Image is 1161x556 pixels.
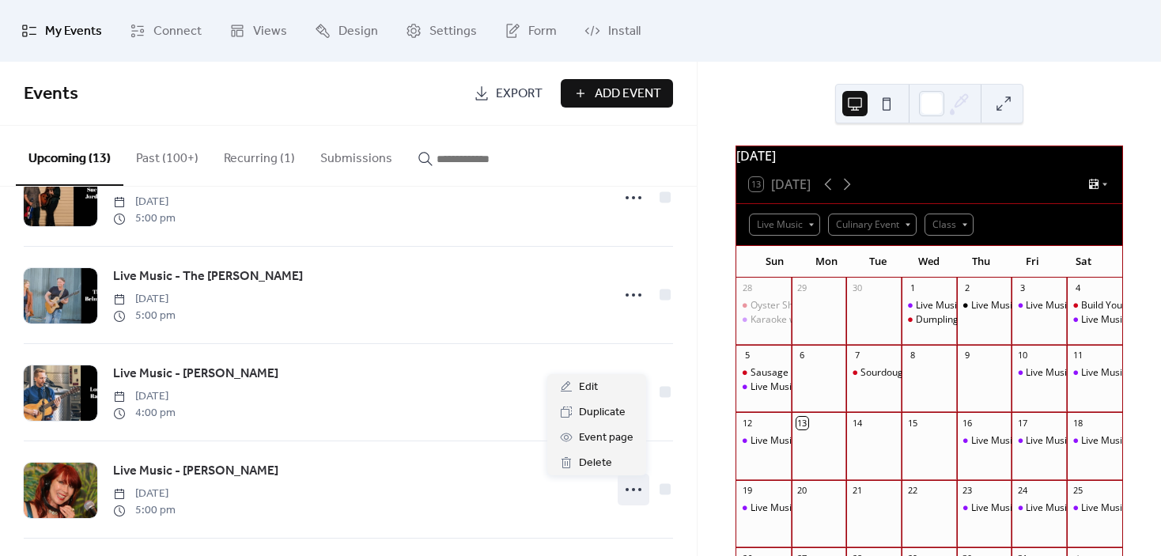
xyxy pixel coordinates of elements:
[1016,350,1028,361] div: 10
[962,350,974,361] div: 9
[1026,299,1154,312] div: Live Music - [PERSON_NAME]
[916,299,1044,312] div: Live Music - [PERSON_NAME]
[1012,366,1067,380] div: Live Music - Emily Smith
[736,434,792,448] div: Live Music - Steve Philip with The Heavy Cats
[561,79,673,108] button: Add Event
[751,299,848,312] div: Oyster Shucking Class
[253,19,287,44] span: Views
[303,6,390,55] a: Design
[113,267,303,287] a: Live Music - The [PERSON_NAME]
[906,350,918,361] div: 8
[736,313,792,327] div: Karaoke with Christina & Erik from Sound House Productions
[906,485,918,497] div: 22
[211,126,308,184] button: Recurring (1)
[16,126,123,186] button: Upcoming (13)
[736,380,792,394] div: Live Music - Kielo Smith
[736,146,1122,165] div: [DATE]
[971,434,1099,448] div: Live Music - [PERSON_NAME]
[846,366,902,380] div: Sourdough Starter Class
[800,246,852,278] div: Mon
[1072,350,1083,361] div: 11
[796,485,808,497] div: 20
[429,19,477,44] span: Settings
[851,485,863,497] div: 21
[113,405,176,422] span: 4:00 pm
[595,85,661,104] span: Add Event
[113,461,278,482] a: Live Music - [PERSON_NAME]
[1067,313,1122,327] div: Live Music - Michael Peters
[751,313,1110,327] div: Karaoke with [PERSON_NAME] & [PERSON_NAME] from Sound House Productions
[308,126,405,184] button: Submissions
[1067,299,1122,312] div: Build Your Own Chocolate Bar - Class
[751,380,879,394] div: Live Music - [PERSON_NAME]
[736,501,792,515] div: Live Music - Loren Radis
[1016,282,1028,294] div: 3
[1072,485,1083,497] div: 25
[1007,246,1058,278] div: Fri
[955,246,1006,278] div: Thu
[1058,246,1110,278] div: Sat
[860,366,968,380] div: Sourdough Starter Class
[751,501,879,515] div: Live Music - [PERSON_NAME]
[796,282,808,294] div: 29
[113,365,278,384] span: Live Music - [PERSON_NAME]
[113,210,176,227] span: 5:00 pm
[962,417,974,429] div: 16
[903,246,955,278] div: Wed
[579,429,633,448] span: Event page
[751,434,970,448] div: Live Music - [PERSON_NAME] with The Heavy Cats
[113,502,176,519] span: 5:00 pm
[1067,434,1122,448] div: Live Music - The Belmore's
[962,485,974,497] div: 23
[1026,366,1154,380] div: Live Music - [PERSON_NAME]
[741,282,753,294] div: 28
[741,485,753,497] div: 19
[153,19,202,44] span: Connect
[751,366,849,380] div: Sausage Making Class
[118,6,214,55] a: Connect
[851,282,863,294] div: 30
[906,417,918,429] div: 15
[493,6,569,55] a: Form
[113,462,278,481] span: Live Music - [PERSON_NAME]
[902,313,957,327] div: Dumpling Making Class at Primal House
[736,299,792,312] div: Oyster Shucking Class
[1012,299,1067,312] div: Live Music - Dave Tate
[851,350,863,361] div: 7
[123,126,211,184] button: Past (100+)
[796,417,808,429] div: 13
[906,282,918,294] div: 1
[1012,501,1067,515] div: Live Music - Dave Tate
[394,6,489,55] a: Settings
[957,299,1012,312] div: Live Music Lynda Tymcheck & Marty Townsend
[971,501,1099,515] div: Live Music - [PERSON_NAME]
[573,6,652,55] a: Install
[113,388,176,405] span: [DATE]
[957,501,1012,515] div: Live Music - Joy Bonner
[1016,485,1028,497] div: 24
[45,19,102,44] span: My Events
[1026,501,1154,515] div: Live Music - [PERSON_NAME]
[113,267,303,286] span: Live Music - The [PERSON_NAME]
[741,417,753,429] div: 12
[579,378,598,397] span: Edit
[113,194,176,210] span: [DATE]
[902,299,957,312] div: Live Music - Michael Campbell
[736,366,792,380] div: Sausage Making Class
[851,417,863,429] div: 14
[1072,282,1083,294] div: 4
[957,434,1012,448] div: Live Music - Rowdy Yates
[528,19,557,44] span: Form
[1016,417,1028,429] div: 17
[338,19,378,44] span: Design
[608,19,641,44] span: Install
[24,77,78,112] span: Events
[1012,434,1067,448] div: Live Music - Sue & Jordan
[1072,417,1083,429] div: 18
[962,282,974,294] div: 2
[796,350,808,361] div: 6
[217,6,299,55] a: Views
[1067,501,1122,515] div: Live Music - Katie Chappell
[113,364,278,384] a: Live Music - [PERSON_NAME]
